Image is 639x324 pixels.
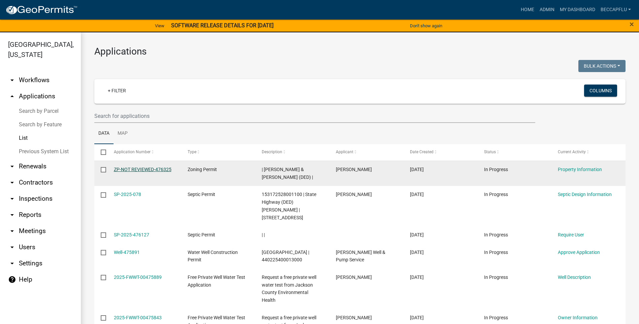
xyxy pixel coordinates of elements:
span: Type [188,150,196,154]
span: Current Activity [558,150,586,154]
datatable-header-cell: Description [255,144,329,160]
button: Columns [584,85,617,97]
a: BeccaPflu [598,3,634,16]
span: Diann Nolting [336,274,372,280]
span: Free Private Well Water Test Application [188,274,245,288]
i: arrow_drop_down [8,227,16,235]
datatable-header-cell: Type [181,144,255,160]
a: Admin [537,3,557,16]
span: 09/09/2025 [410,232,424,237]
datatable-header-cell: Date Created [404,144,478,160]
a: Well-475891 [114,250,140,255]
span: 153172528001100 | State Highway (DED)Tom Willman | 23881 184th Ave [262,192,316,220]
span: Zoning Permit [188,167,217,172]
span: Status [484,150,496,154]
h3: Applications [94,46,626,57]
a: My Dashboard [557,3,598,16]
span: Septic Permit [188,192,215,197]
datatable-header-cell: Select [94,144,107,160]
span: | | [262,232,265,237]
span: Date Created [410,150,434,154]
span: Bellevue Golf Club | 440225400013000 [262,250,309,263]
i: help [8,276,16,284]
span: 09/09/2025 [410,192,424,197]
a: View [152,20,167,31]
span: Septic Permit [188,232,215,237]
span: 09/09/2025 [410,274,424,280]
span: 09/10/2025 [410,167,424,172]
span: Request a free private well water test from Jackson County Environmental Health [262,274,316,303]
span: Rebecca Clark [336,167,372,172]
span: 09/09/2025 [410,315,424,320]
datatable-header-cell: Current Activity [551,144,626,160]
a: Septic Design Information [558,192,612,197]
span: Description [262,150,282,154]
a: Approve Application [558,250,600,255]
span: Diann Nolting [336,315,372,320]
a: SP-2025-078 [114,192,141,197]
a: Map [114,123,132,144]
button: Bulk Actions [578,60,626,72]
a: Owner Information [558,315,598,320]
datatable-header-cell: Applicant [329,144,404,160]
i: arrow_drop_down [8,179,16,187]
span: Tom Willman [336,192,372,197]
span: In Progress [484,274,508,280]
button: Close [630,20,634,28]
a: Require User [558,232,584,237]
span: In Progress [484,232,508,237]
a: Well Description [558,274,591,280]
button: Don't show again [407,20,445,31]
strong: SOFTWARE RELEASE DETAILS FOR [DATE] [171,22,274,29]
a: 2025-FWWT-00475889 [114,274,162,280]
span: In Progress [484,192,508,197]
i: arrow_drop_up [8,92,16,100]
a: ZP-NOT REVIEWED-476325 [114,167,171,172]
span: Application Number [114,150,151,154]
a: Data [94,123,114,144]
i: arrow_drop_down [8,259,16,267]
span: In Progress [484,250,508,255]
span: In Progress [484,315,508,320]
span: | Barsema, Michael A & Erin C (DED) | [262,167,313,180]
a: + Filter [102,85,131,97]
span: Applicant [336,150,353,154]
input: Search for applications [94,109,535,123]
span: Gingerich Well & Pump Service [336,250,385,263]
span: × [630,20,634,29]
i: arrow_drop_down [8,243,16,251]
i: arrow_drop_down [8,76,16,84]
a: 2025-FWWT-00475843 [114,315,162,320]
span: 09/09/2025 [410,250,424,255]
a: Property Information [558,167,602,172]
i: arrow_drop_down [8,195,16,203]
a: Home [518,3,537,16]
datatable-header-cell: Application Number [107,144,181,160]
a: SP-2025-476127 [114,232,149,237]
span: Water Well Construction Permit [188,250,238,263]
i: arrow_drop_down [8,162,16,170]
datatable-header-cell: Status [477,144,551,160]
span: In Progress [484,167,508,172]
i: arrow_drop_down [8,211,16,219]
